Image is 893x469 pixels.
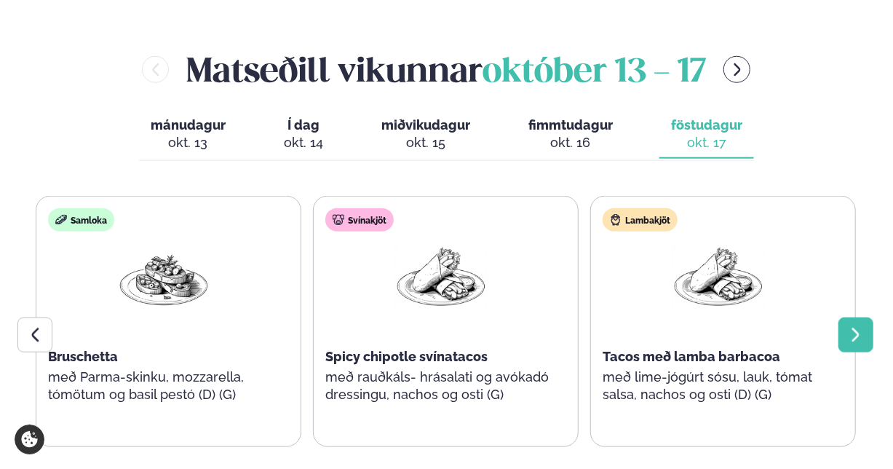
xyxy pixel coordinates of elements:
[48,368,279,403] p: með Parma-skinku, mozzarella, tómötum og basil pestó (D) (G)
[381,134,470,151] div: okt. 15
[528,134,613,151] div: okt. 16
[325,208,394,232] div: Svínakjöt
[381,117,470,133] span: miðvikudagur
[48,349,118,364] span: Bruschetta
[333,214,344,226] img: pork.svg
[672,243,765,311] img: Wraps.png
[483,57,706,89] span: október 13 - 17
[610,214,622,226] img: Lamb.svg
[284,117,323,134] span: Í dag
[15,425,44,454] a: Cookie settings
[284,134,323,151] div: okt. 14
[272,111,335,159] button: Í dag okt. 14
[151,117,226,133] span: mánudagur
[325,349,488,364] span: Spicy chipotle svínatacos
[151,134,226,151] div: okt. 13
[48,208,114,232] div: Samloka
[370,111,482,159] button: miðvikudagur okt. 15
[517,111,624,159] button: fimmtudagur okt. 16
[723,56,750,83] button: menu-btn-right
[603,368,834,403] p: með lime-jógúrt sósu, lauk, tómat salsa, nachos og osti (D) (G)
[528,117,613,133] span: fimmtudagur
[671,134,742,151] div: okt. 17
[142,56,169,83] button: menu-btn-left
[325,368,557,403] p: með rauðkáls- hrásalati og avókadó dressingu, nachos og osti (G)
[603,208,678,232] div: Lambakjöt
[603,349,780,364] span: Tacos með lamba barbacoa
[55,214,67,226] img: sandwich-new-16px.svg
[671,117,742,133] span: föstudagur
[186,46,706,93] h2: Matseðill vikunnar
[394,243,488,311] img: Wraps.png
[139,111,237,159] button: mánudagur okt. 13
[659,111,754,159] button: föstudagur okt. 17
[117,243,210,311] img: Bruschetta.png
